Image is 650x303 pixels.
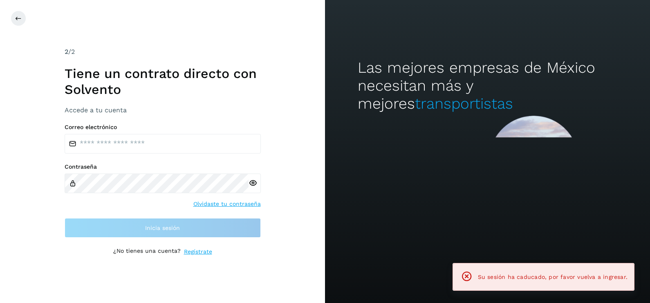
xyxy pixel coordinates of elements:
a: Regístrate [184,247,212,256]
span: Inicia sesión [145,225,180,231]
h1: Tiene un contrato directo con Solvento [65,66,261,97]
button: Inicia sesión [65,218,261,238]
label: Contraseña [65,163,261,170]
span: transportistas [415,95,513,112]
h2: Las mejores empresas de México necesitan más y mejores [358,59,618,113]
h3: Accede a tu cuenta [65,106,261,114]
div: /2 [65,47,261,57]
a: Olvidaste tu contraseña [193,200,261,208]
p: ¿No tienes una cuenta? [113,247,181,256]
span: 2 [65,48,68,56]
span: Su sesión ha caducado, por favor vuelva a ingresar. [478,274,628,280]
label: Correo electrónico [65,124,261,131]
